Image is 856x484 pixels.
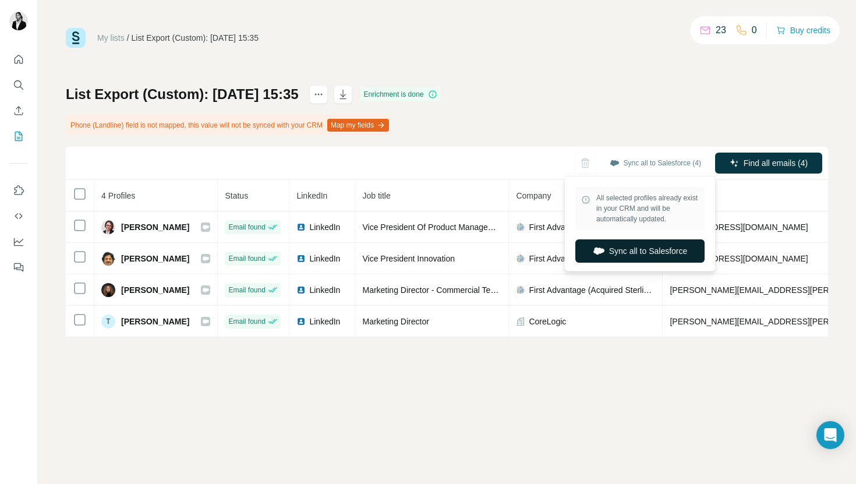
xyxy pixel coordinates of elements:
[121,221,189,233] span: [PERSON_NAME]
[101,252,115,266] img: Avatar
[66,115,391,135] div: Phone (Landline) field is not mapped, this value will not be synced with your CRM
[362,222,595,232] span: Vice President Of Product Management & Digital Transformation
[9,180,28,201] button: Use Surfe on LinkedIn
[121,316,189,327] span: [PERSON_NAME]
[228,316,265,327] span: Email found
[127,32,129,44] li: /
[66,85,299,104] h1: List Export (Custom): [DATE] 15:35
[362,191,390,200] span: Job title
[228,222,265,232] span: Email found
[816,421,844,449] div: Open Intercom Messenger
[309,85,328,104] button: actions
[752,23,757,37] p: 0
[516,254,525,263] img: company-logo
[744,157,808,169] span: Find all emails (4)
[66,28,86,48] img: Surfe Logo
[101,220,115,234] img: Avatar
[309,221,340,233] span: LinkedIn
[670,222,808,232] span: [EMAIL_ADDRESS][DOMAIN_NAME]
[529,253,655,264] span: First Advantage (Acquired Sterling)
[296,254,306,263] img: LinkedIn logo
[9,231,28,252] button: Dashboard
[225,191,248,200] span: Status
[309,316,340,327] span: LinkedIn
[9,49,28,70] button: Quick start
[9,206,28,227] button: Use Surfe API
[296,285,306,295] img: LinkedIn logo
[516,191,551,200] span: Company
[228,253,265,264] span: Email found
[529,221,655,233] span: First Advantage (Acquired Sterling)
[362,317,429,326] span: Marketing Director
[602,154,709,172] button: Sync all to Salesforce (4)
[9,257,28,278] button: Feedback
[362,254,455,263] span: Vice President Innovation
[121,253,189,264] span: [PERSON_NAME]
[327,119,389,132] button: Map my fields
[97,33,125,43] a: My lists
[529,284,655,296] span: First Advantage (Acquired Sterling)
[596,193,699,224] span: All selected profiles already exist in your CRM and will be automatically updated.
[575,239,705,263] button: Sync all to Salesforce
[362,285,591,295] span: Marketing Director - Commercial Team, [GEOGRAPHIC_DATA]
[101,283,115,297] img: Avatar
[716,23,726,37] p: 23
[715,153,822,174] button: Find all emails (4)
[670,254,808,263] span: [EMAIL_ADDRESS][DOMAIN_NAME]
[101,191,135,200] span: 4 Profiles
[9,126,28,147] button: My lists
[9,75,28,96] button: Search
[9,100,28,121] button: Enrich CSV
[296,317,306,326] img: LinkedIn logo
[9,12,28,30] img: Avatar
[776,22,830,38] button: Buy credits
[296,191,327,200] span: LinkedIn
[121,284,189,296] span: [PERSON_NAME]
[360,87,441,101] div: Enrichment is done
[529,316,566,327] span: CoreLogic
[309,253,340,264] span: LinkedIn
[132,32,259,44] div: List Export (Custom): [DATE] 15:35
[516,222,525,232] img: company-logo
[296,222,306,232] img: LinkedIn logo
[516,285,525,295] img: company-logo
[101,315,115,328] div: T
[309,284,340,296] span: LinkedIn
[228,285,265,295] span: Email found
